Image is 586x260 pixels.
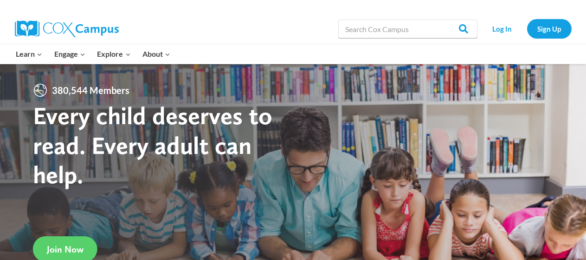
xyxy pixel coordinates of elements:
span: Explore [97,48,130,60]
nav: Primary Navigation [10,44,176,64]
nav: Secondary Navigation [482,19,572,38]
span: Engage [54,48,85,60]
span: About [142,48,170,60]
span: Join Now [47,244,84,255]
span: Learn [16,48,42,60]
strong: Every child deserves to read. Every adult can help. [33,100,272,189]
a: Sign Up [527,19,572,38]
img: Cox Campus [15,20,119,37]
input: Search Cox Campus [338,20,477,38]
a: Log In [482,19,522,38]
span: 380,544 Members [48,83,133,98]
